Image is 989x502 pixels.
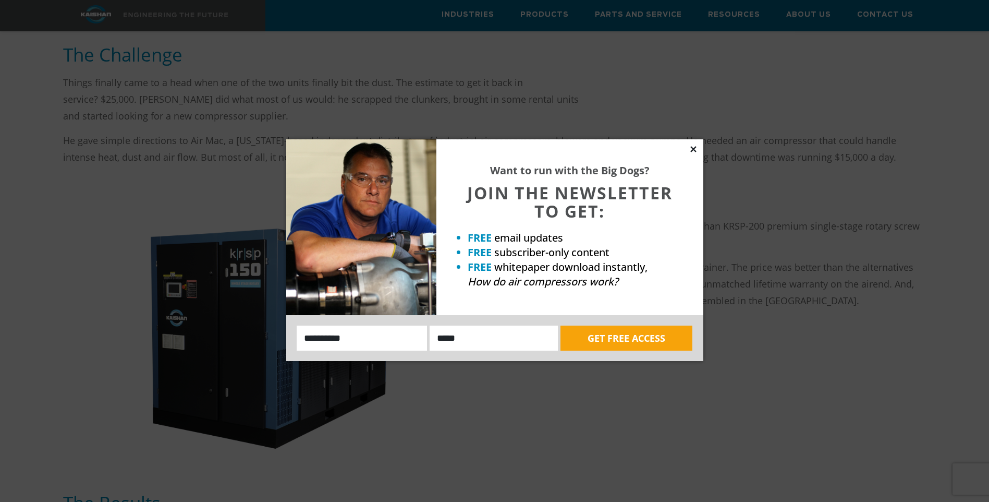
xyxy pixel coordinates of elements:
[297,326,428,351] input: Name:
[468,260,492,274] strong: FREE
[468,274,618,289] em: How do air compressors work?
[689,145,698,154] button: Close
[560,326,692,351] button: GET FREE ACCESS
[490,163,650,177] strong: Want to run with the Big Dogs?
[430,326,558,351] input: Email
[494,260,648,274] span: whitepaper download instantly,
[467,182,673,222] span: JOIN THE NEWSLETTER TO GET:
[468,231,492,245] strong: FREE
[494,231,563,245] span: email updates
[494,245,609,259] span: subscriber-only content
[468,245,492,259] strong: FREE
